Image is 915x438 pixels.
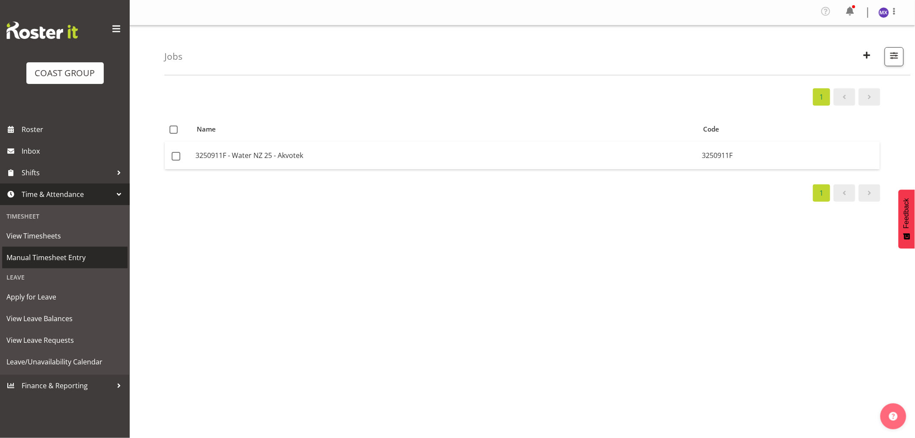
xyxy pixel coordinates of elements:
div: Code [704,124,875,134]
a: View Leave Balances [2,308,128,329]
span: Finance & Reporting [22,379,112,392]
a: Apply for Leave [2,286,128,308]
button: Filter Jobs [885,47,904,66]
span: Feedback [903,198,911,229]
span: Apply for Leave [6,290,123,303]
h4: Jobs [164,52,182,61]
span: Time & Attendance [22,188,112,201]
span: View Leave Requests [6,334,123,347]
span: Roster [22,123,125,136]
button: Create New Job [858,47,876,66]
td: 3250911F [698,142,880,169]
div: Timesheet [2,207,128,225]
img: michelle-xiang8229.jpg [879,7,889,18]
a: Manual Timesheet Entry [2,247,128,268]
img: help-xxl-2.png [889,412,898,421]
a: View Timesheets [2,225,128,247]
img: Rosterit website logo [6,22,78,39]
span: Manual Timesheet Entry [6,251,123,264]
span: View Timesheets [6,229,123,242]
span: Shifts [22,166,112,179]
span: Leave/Unavailability Calendar [6,355,123,368]
td: 3250911F - Water NZ 25 - Akvotek [192,142,698,169]
div: Leave [2,268,128,286]
div: COAST GROUP [35,67,95,80]
a: Leave/Unavailability Calendar [2,351,128,373]
button: Feedback - Show survey [899,190,915,248]
span: View Leave Balances [6,312,123,325]
span: Inbox [22,145,125,158]
a: View Leave Requests [2,329,128,351]
div: Name [197,124,693,134]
